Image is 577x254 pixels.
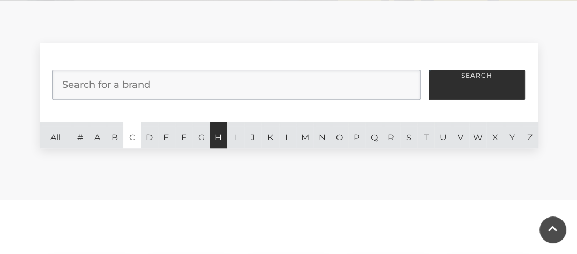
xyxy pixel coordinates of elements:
a: D [141,122,158,148]
a: C [123,122,140,148]
a: M [296,122,313,148]
a: Z [521,122,538,148]
a: S [400,122,417,148]
a: V [452,122,469,148]
a: L [279,122,296,148]
a: All [40,122,72,148]
a: # [72,122,89,148]
a: W [469,122,486,148]
a: N [313,122,331,148]
a: I [227,122,244,148]
a: H [210,122,227,148]
a: T [417,122,434,148]
a: E [158,122,175,148]
a: Y [504,122,521,148]
a: A [89,122,106,148]
a: X [486,122,504,148]
a: F [175,122,192,148]
a: G [192,122,209,148]
a: U [434,122,452,148]
a: O [331,122,348,148]
a: R [383,122,400,148]
a: B [106,122,123,148]
a: Q [365,122,383,148]
a: P [348,122,365,148]
input: Search for a brand [52,70,421,100]
a: J [244,122,261,148]
button: Search [429,70,525,100]
a: K [261,122,279,148]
